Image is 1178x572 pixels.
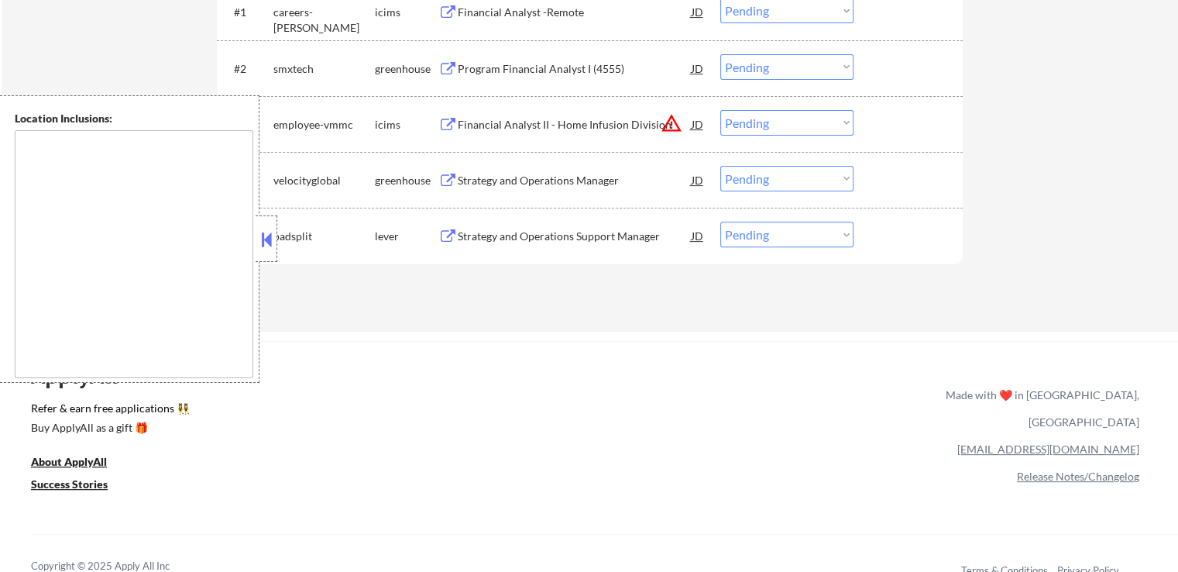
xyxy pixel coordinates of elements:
[458,61,692,77] div: Program Financial Analyst I (4555)
[375,117,438,133] div: icims
[31,419,186,439] a: Buy ApplyAll as a gift 🎁
[939,381,1139,436] div: Made with ❤️ in [GEOGRAPHIC_DATA], [GEOGRAPHIC_DATA]
[458,5,692,20] div: Financial Analyst -Remote
[31,476,129,495] a: Success Stories
[15,111,253,126] div: Location Inclusions:
[234,61,261,77] div: #2
[375,173,438,188] div: greenhouse
[31,422,186,433] div: Buy ApplyAll as a gift 🎁
[31,363,136,389] div: ApplyAll
[273,61,375,77] div: smxtech
[690,166,706,194] div: JD
[273,117,375,133] div: employee-vmmc
[690,54,706,82] div: JD
[375,229,438,244] div: lever
[458,173,692,188] div: Strategy and Operations Manager
[690,222,706,250] div: JD
[273,229,375,244] div: padsplit
[234,5,261,20] div: #1
[273,5,375,35] div: careers-[PERSON_NAME]
[375,5,438,20] div: icims
[31,453,129,473] a: About ApplyAll
[690,110,706,138] div: JD
[661,112,682,134] button: warning_amber
[1017,470,1139,483] a: Release Notes/Changelog
[375,61,438,77] div: greenhouse
[458,229,692,244] div: Strategy and Operations Support Manager
[31,477,108,491] u: Success Stories
[31,403,622,419] a: Refer & earn free applications 👯‍♀️
[31,455,107,468] u: About ApplyAll
[957,443,1139,456] a: [EMAIL_ADDRESS][DOMAIN_NAME]
[273,173,375,188] div: velocityglobal
[458,117,692,133] div: Financial Analyst II - Home Infusion Division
